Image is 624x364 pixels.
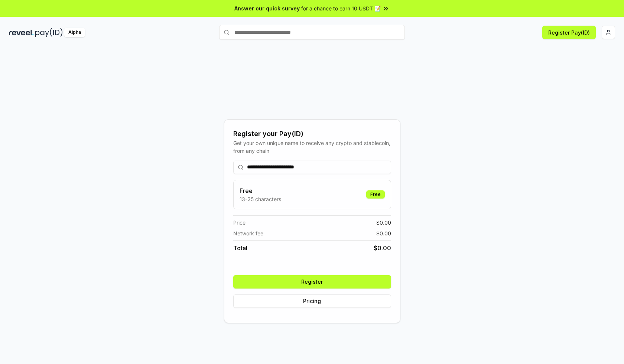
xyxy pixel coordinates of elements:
div: Alpha [64,28,85,37]
span: $ 0.00 [374,244,391,252]
img: pay_id [35,28,63,37]
button: Register Pay(ID) [542,26,596,39]
div: Register your Pay(ID) [233,129,391,139]
span: Price [233,219,246,226]
h3: Free [240,186,281,195]
p: 13-25 characters [240,195,281,203]
div: Free [366,190,385,199]
div: Get your own unique name to receive any crypto and stablecoin, from any chain [233,139,391,155]
img: reveel_dark [9,28,34,37]
button: Pricing [233,294,391,308]
span: Total [233,244,247,252]
span: for a chance to earn 10 USDT 📝 [301,4,381,12]
span: Answer our quick survey [234,4,300,12]
span: $ 0.00 [376,219,391,226]
span: $ 0.00 [376,229,391,237]
span: Network fee [233,229,263,237]
button: Register [233,275,391,289]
